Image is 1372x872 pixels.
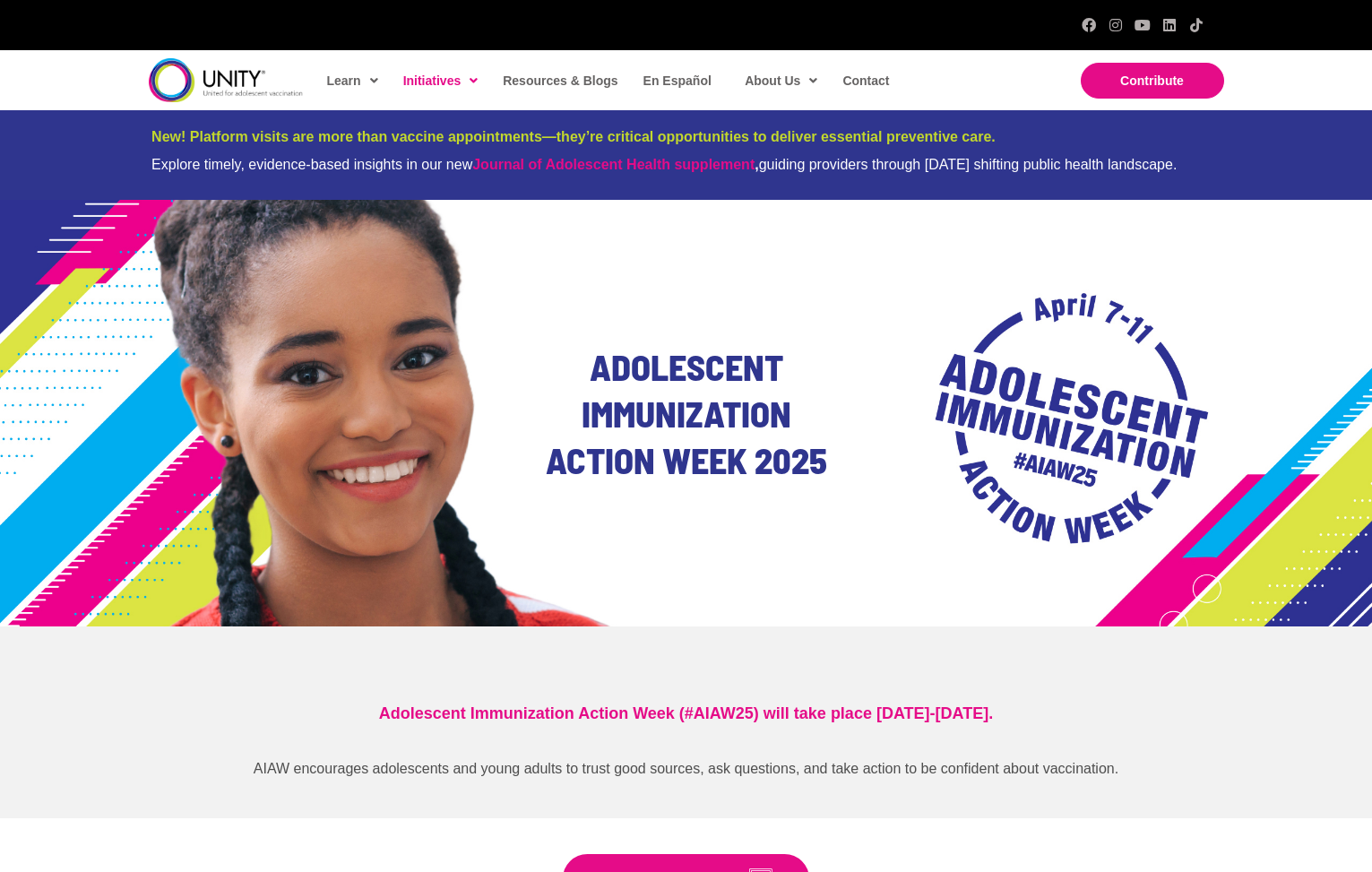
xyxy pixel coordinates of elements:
a: Resources & Blogs [494,60,625,101]
a: YouTube [1135,18,1150,32]
a: Facebook [1082,18,1096,32]
img: unity-logo-dark [149,58,303,102]
a: Contribute [1081,63,1224,99]
p: AIAW encourages adolescents and young adults to trust good sources, ask questions, and take actio... [229,755,1143,782]
strong: , [472,157,758,172]
a: Contact [833,60,896,101]
span: New! Platform visits are more than vaccine appointments—they’re critical opportunities to deliver... [151,129,996,144]
a: TikTok [1189,18,1204,32]
span: Contribute [1120,73,1184,88]
span: Initiatives [403,67,479,94]
span: Learn [327,67,378,94]
span: Resources & Blogs [503,73,617,88]
span: Contact [842,73,889,88]
a: About Us [736,60,824,101]
a: Journal of Adolescent Health supplement [472,157,755,172]
span: En Español [643,73,712,88]
a: LinkedIn [1162,18,1177,32]
a: En Español [634,60,719,101]
div: Explore timely, evidence-based insights in our new guiding providers through [DATE] shifting publ... [151,156,1221,173]
span: About Us [745,67,817,94]
span: Adolescent Immunization Action Week 2025 [546,345,827,481]
span: Adolescent Immunization Action Week (#AIAW25) will take place [DATE]-[DATE]. [379,704,993,722]
a: Instagram [1109,18,1123,32]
